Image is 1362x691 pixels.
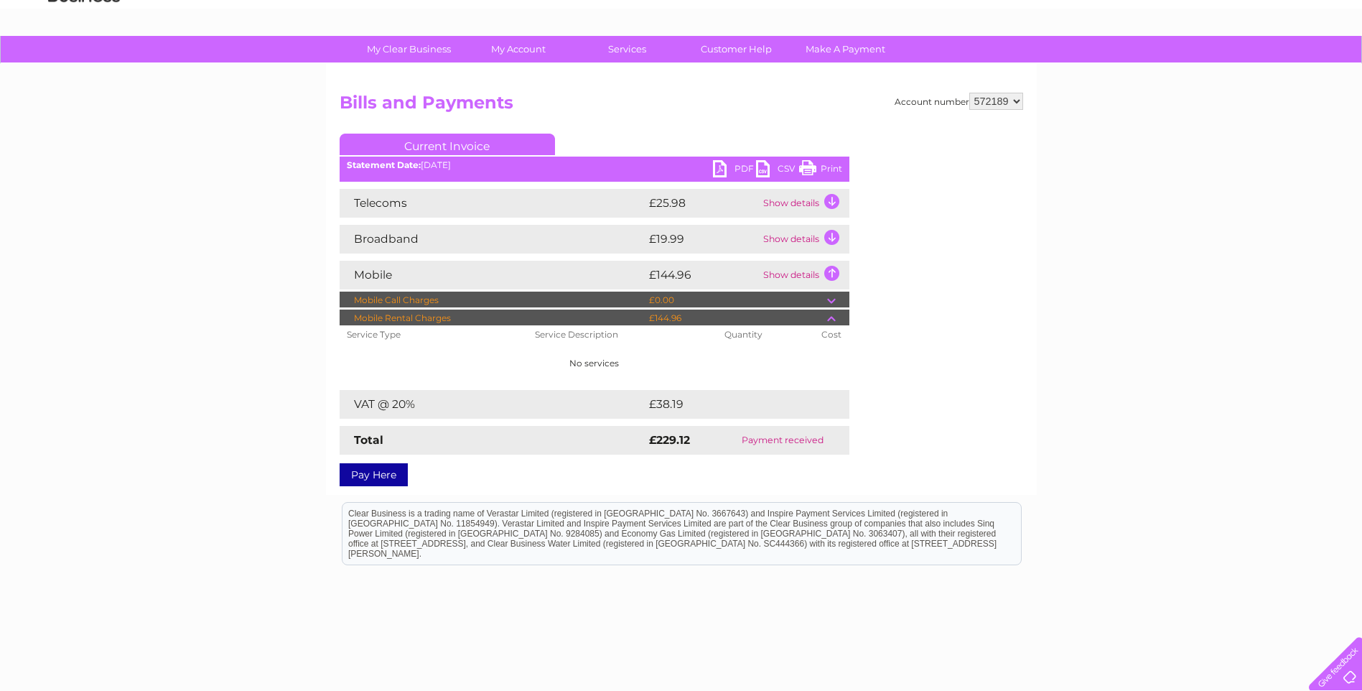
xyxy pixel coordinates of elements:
[645,292,827,309] td: £0.00
[645,310,827,327] td: £144.96
[717,325,814,344] th: Quantity
[340,292,645,309] td: Mobile Call Charges
[340,463,408,486] a: Pay Here
[340,189,645,218] td: Telecoms
[340,344,849,383] td: No services
[786,36,905,62] a: Make A Payment
[1109,61,1137,72] a: Water
[568,36,686,62] a: Services
[528,325,718,344] th: Service Description
[756,160,799,181] a: CSV
[645,225,760,254] td: £19.99
[354,433,383,447] strong: Total
[760,189,849,218] td: Show details
[645,261,760,289] td: £144.96
[1185,61,1228,72] a: Telecoms
[342,8,1021,70] div: Clear Business is a trading name of Verastar Limited (registered in [GEOGRAPHIC_DATA] No. 3667643...
[350,36,468,62] a: My Clear Business
[340,160,849,170] div: [DATE]
[340,93,1023,120] h2: Bills and Payments
[1091,7,1190,25] a: 0333 014 3131
[799,160,842,181] a: Print
[347,159,421,170] b: Statement Date:
[340,310,645,327] td: Mobile Rental Charges
[340,325,528,344] th: Service Type
[895,93,1023,110] div: Account number
[645,390,819,419] td: £38.19
[760,261,849,289] td: Show details
[340,225,645,254] td: Broadband
[717,426,849,455] td: Payment received
[649,433,690,447] strong: £229.12
[1237,61,1258,72] a: Blog
[760,225,849,254] td: Show details
[713,160,756,181] a: PDF
[1267,61,1302,72] a: Contact
[459,36,577,62] a: My Account
[1315,61,1348,72] a: Log out
[677,36,796,62] a: Customer Help
[340,390,645,419] td: VAT @ 20%
[340,261,645,289] td: Mobile
[1145,61,1177,72] a: Energy
[814,325,849,344] th: Cost
[645,189,760,218] td: £25.98
[47,37,121,81] img: logo.png
[340,134,555,155] a: Current Invoice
